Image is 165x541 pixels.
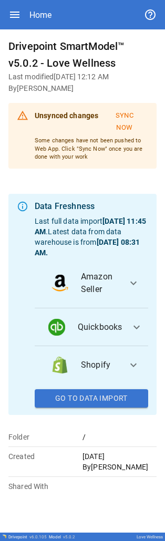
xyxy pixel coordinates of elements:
[8,432,82,442] p: Folder
[127,277,140,289] span: expand_more
[127,359,140,371] span: expand_more
[82,432,157,442] p: /
[35,308,148,346] button: data_logoQuickbooks
[35,137,148,161] p: Some changes have not been pushed to Web App. Click "Sync Now" once you are done with your work
[35,346,148,384] button: data_logoShopify
[137,535,163,539] div: Love Wellness
[51,357,68,373] img: data_logo
[49,535,75,539] div: Model
[8,481,82,492] p: Shared With
[29,10,51,20] div: Home
[8,38,157,71] h6: Drivepoint SmartModel™ v5.0.2 - Love Wellness
[35,258,148,308] button: data_logoAmazon Seller
[8,83,157,95] h6: By [PERSON_NAME]
[48,319,65,336] img: data_logo
[78,321,122,334] span: Quickbooks
[29,535,47,539] span: v 6.0.105
[82,462,157,472] p: By [PERSON_NAME]
[35,200,148,213] div: Data Freshness
[81,270,119,296] span: Amazon Seller
[101,107,148,137] button: Sync Now
[82,451,157,462] p: [DATE]
[35,238,140,257] b: [DATE] 08:31 AM .
[81,359,119,371] span: Shopify
[2,534,6,538] img: Drivepoint
[63,535,75,539] span: v 5.0.2
[130,321,143,334] span: expand_more
[35,217,146,236] b: [DATE] 11:45 AM
[35,216,148,258] p: Last full data import . Latest data from data warehouse is from
[35,111,98,120] b: Unsynced changes
[8,451,82,462] p: Created
[51,275,68,292] img: data_logo
[8,71,157,83] h6: Last modified [DATE] 12:12 AM
[35,389,148,408] button: Go To Data Import
[8,535,47,539] div: Drivepoint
